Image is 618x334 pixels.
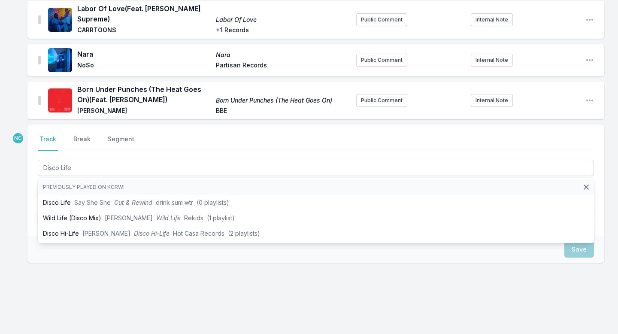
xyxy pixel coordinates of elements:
button: Internal Note [471,54,513,67]
li: Previously played on KCRW: [38,179,594,195]
input: Track Title [38,160,594,176]
li: Disco Life [38,195,594,210]
img: Nara [48,48,72,72]
span: Born Under Punches (The Heat Goes On) (Feat. [PERSON_NAME]) [77,84,211,105]
button: Break [72,135,92,151]
img: Drag Handle [38,96,41,105]
span: Nara [216,51,349,59]
button: Segment [106,135,136,151]
span: Cut & Rewind [114,199,152,206]
span: (2 playlists) [228,230,260,237]
li: Wild Life (Disco Mix) [38,210,594,226]
button: Track [38,135,58,151]
span: Nara [77,49,211,59]
span: CARRTOONS [77,26,211,36]
img: Drag Handle [38,56,41,64]
li: Disco Hi-Life [38,226,594,241]
p: Novena Carmel [12,132,24,144]
button: Public Comment [356,13,407,26]
span: [PERSON_NAME] [105,214,153,222]
button: Public Comment [356,54,407,67]
span: Labor Of Love (Feat. [PERSON_NAME] Supreme) [77,3,211,24]
button: Open playlist item options [585,96,594,105]
button: Public Comment [356,94,407,107]
span: Wild Life [156,214,181,222]
button: Internal Note [471,13,513,26]
span: (1 playlist) [207,214,235,222]
span: Hot Casa Records [173,230,224,237]
span: Partisan Records [216,61,349,71]
span: drink sum wtr [156,199,193,206]
span: Disco Hi-Life [134,230,170,237]
span: +1 Records [216,26,349,36]
button: Open playlist item options [585,15,594,24]
span: Say She She [74,199,111,206]
span: Labor Of Love [216,15,349,24]
span: [PERSON_NAME] [82,230,130,237]
button: Save [564,241,594,258]
span: [PERSON_NAME] [77,106,211,117]
button: Internal Note [471,94,513,107]
span: Rekids [184,214,203,222]
button: Open playlist item options [585,56,594,64]
img: Labor Of Love [48,8,72,32]
span: BBE [216,106,349,117]
img: Born Under Punches (The Heat Goes On) [48,88,72,112]
span: (0 playlists) [197,199,229,206]
img: Drag Handle [38,15,41,24]
span: NoSo [77,61,211,71]
span: Born Under Punches (The Heat Goes On) [216,96,349,105]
